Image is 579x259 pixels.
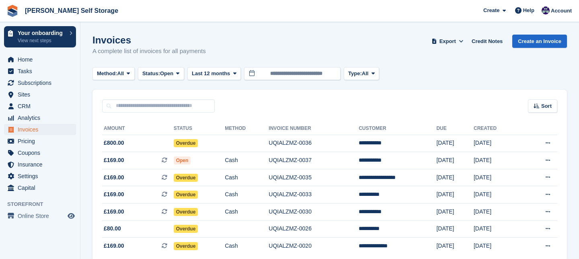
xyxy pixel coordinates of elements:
[436,169,474,186] td: [DATE]
[18,30,66,36] p: Your onboarding
[436,152,474,169] td: [DATE]
[174,174,198,182] span: Overdue
[269,220,359,238] td: UQIALZMZ-0026
[225,152,269,169] td: Cash
[187,67,241,80] button: Last 12 months
[225,186,269,203] td: Cash
[269,169,359,186] td: UQIALZMZ-0035
[269,122,359,135] th: Invoice Number
[142,70,160,78] span: Status:
[104,224,121,233] span: £80.00
[97,70,117,78] span: Method:
[160,70,173,78] span: Open
[225,203,269,221] td: Cash
[18,66,66,77] span: Tasks
[439,37,456,45] span: Export
[174,156,191,164] span: Open
[474,203,522,221] td: [DATE]
[4,66,76,77] a: menu
[512,35,567,48] a: Create an Invoice
[436,220,474,238] td: [DATE]
[269,152,359,169] td: UQIALZMZ-0037
[269,186,359,203] td: UQIALZMZ-0033
[104,208,124,216] span: £169.00
[174,139,198,147] span: Overdue
[66,211,76,221] a: Preview store
[542,6,550,14] img: Matthew Jones
[18,77,66,88] span: Subscriptions
[174,208,198,216] span: Overdue
[18,171,66,182] span: Settings
[18,89,66,100] span: Sites
[474,152,522,169] td: [DATE]
[362,70,369,78] span: All
[541,102,552,110] span: Sort
[4,147,76,158] a: menu
[474,122,522,135] th: Created
[474,220,522,238] td: [DATE]
[104,242,124,250] span: £169.00
[359,122,436,135] th: Customer
[174,225,198,233] span: Overdue
[104,173,124,182] span: £169.00
[18,182,66,193] span: Capital
[474,135,522,152] td: [DATE]
[4,159,76,170] a: menu
[436,238,474,255] td: [DATE]
[4,77,76,88] a: menu
[430,35,465,48] button: Export
[104,156,124,164] span: £169.00
[523,6,534,14] span: Help
[474,169,522,186] td: [DATE]
[102,122,174,135] th: Amount
[104,139,124,147] span: £800.00
[436,122,474,135] th: Due
[474,186,522,203] td: [DATE]
[4,182,76,193] a: menu
[18,112,66,123] span: Analytics
[4,101,76,112] a: menu
[4,26,76,47] a: Your onboarding View next steps
[4,171,76,182] a: menu
[225,238,269,255] td: Cash
[92,67,135,80] button: Method: All
[18,147,66,158] span: Coupons
[18,210,66,222] span: Online Store
[117,70,124,78] span: All
[174,191,198,199] span: Overdue
[174,242,198,250] span: Overdue
[4,112,76,123] a: menu
[92,35,206,45] h1: Invoices
[225,122,269,135] th: Method
[18,101,66,112] span: CRM
[192,70,230,78] span: Last 12 months
[18,159,66,170] span: Insurance
[269,238,359,255] td: UQIALZMZ-0020
[18,54,66,65] span: Home
[138,67,184,80] button: Status: Open
[436,203,474,221] td: [DATE]
[348,70,362,78] span: Type:
[4,210,76,222] a: menu
[4,124,76,135] a: menu
[6,5,18,17] img: stora-icon-8386f47178a22dfd0bd8f6a31ec36ba5ce8667c1dd55bd0f319d3a0aa187defe.svg
[436,135,474,152] td: [DATE]
[436,186,474,203] td: [DATE]
[551,7,572,15] span: Account
[7,200,80,208] span: Storefront
[18,136,66,147] span: Pricing
[344,67,379,80] button: Type: All
[18,124,66,135] span: Invoices
[468,35,506,48] a: Credit Notes
[4,89,76,100] a: menu
[104,190,124,199] span: £169.00
[174,122,225,135] th: Status
[269,135,359,152] td: UQIALZMZ-0036
[22,4,121,17] a: [PERSON_NAME] Self Storage
[269,203,359,221] td: UQIALZMZ-0030
[18,37,66,44] p: View next steps
[474,238,522,255] td: [DATE]
[225,169,269,186] td: Cash
[483,6,499,14] span: Create
[4,136,76,147] a: menu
